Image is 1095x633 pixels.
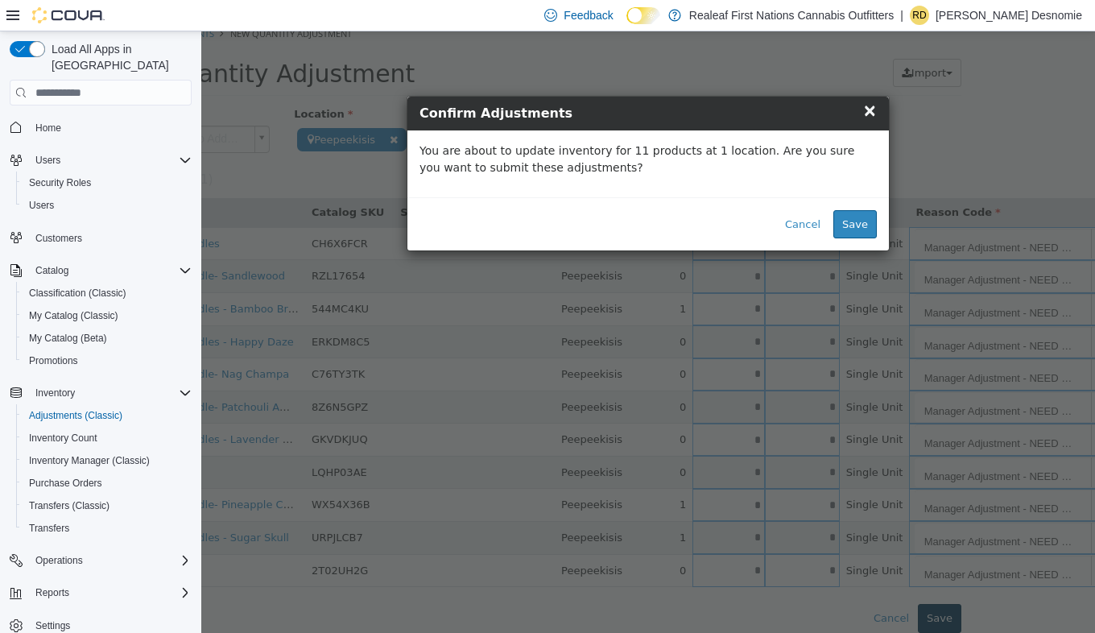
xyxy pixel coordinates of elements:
[23,428,192,448] span: Inventory Count
[23,496,116,515] a: Transfers (Classic)
[29,261,75,280] button: Catalog
[29,383,81,403] button: Inventory
[912,6,926,25] span: RD
[29,354,78,367] span: Promotions
[29,176,91,189] span: Security Roles
[3,149,198,172] button: Users
[16,404,198,427] button: Adjustments (Classic)
[23,196,192,215] span: Users
[35,232,82,245] span: Customers
[29,583,192,602] span: Reports
[23,283,192,303] span: Classification (Classic)
[3,382,198,404] button: Inventory
[575,179,628,208] button: Cancel
[29,151,67,170] button: Users
[29,477,102,490] span: Purchase Orders
[564,7,613,23] span: Feedback
[936,6,1082,25] p: [PERSON_NAME] Desnomie
[35,122,61,134] span: Home
[35,586,69,599] span: Reports
[16,427,198,449] button: Inventory Count
[910,6,929,25] div: Robert Desnomie
[16,472,198,494] button: Purchase Orders
[29,454,150,467] span: Inventory Manager (Classic)
[29,151,192,170] span: Users
[35,264,68,277] span: Catalog
[23,351,192,370] span: Promotions
[32,7,105,23] img: Cova
[3,581,198,604] button: Reports
[3,259,198,282] button: Catalog
[35,154,60,167] span: Users
[23,474,109,493] a: Purchase Orders
[626,24,627,25] span: Dark Mode
[29,383,192,403] span: Inventory
[23,283,133,303] a: Classification (Classic)
[29,117,192,137] span: Home
[45,41,192,73] span: Load All Apps in [GEOGRAPHIC_DATA]
[23,329,114,348] a: My Catalog (Beta)
[218,72,676,92] h4: Confirm Adjustments
[23,428,104,448] a: Inventory Count
[23,196,60,215] a: Users
[23,474,192,493] span: Purchase Orders
[23,406,192,425] span: Adjustments (Classic)
[29,199,54,212] span: Users
[632,179,676,208] button: Save
[23,406,129,425] a: Adjustments (Classic)
[29,228,192,248] span: Customers
[29,499,109,512] span: Transfers (Classic)
[3,549,198,572] button: Operations
[900,6,903,25] p: |
[29,309,118,322] span: My Catalog (Classic)
[16,194,198,217] button: Users
[23,351,85,370] a: Promotions
[29,522,69,535] span: Transfers
[16,517,198,540] button: Transfers
[23,173,192,192] span: Security Roles
[661,69,676,89] span: ×
[23,519,76,538] a: Transfers
[23,173,97,192] a: Security Roles
[3,115,198,139] button: Home
[35,387,75,399] span: Inventory
[23,306,125,325] a: My Catalog (Classic)
[23,519,192,538] span: Transfers
[29,261,192,280] span: Catalog
[218,111,676,145] p: You are about to update inventory for 11 products at 1 location. Are you sure you want to submit ...
[16,327,198,350] button: My Catalog (Beta)
[16,350,198,372] button: Promotions
[29,583,76,602] button: Reports
[23,451,156,470] a: Inventory Manager (Classic)
[29,229,89,248] a: Customers
[689,6,894,25] p: Realeaf First Nations Cannabis Outfitters
[29,551,89,570] button: Operations
[29,409,122,422] span: Adjustments (Classic)
[23,451,192,470] span: Inventory Manager (Classic)
[23,329,192,348] span: My Catalog (Beta)
[35,619,70,632] span: Settings
[16,494,198,517] button: Transfers (Classic)
[23,496,192,515] span: Transfers (Classic)
[16,449,198,472] button: Inventory Manager (Classic)
[16,282,198,304] button: Classification (Classic)
[29,432,97,445] span: Inventory Count
[3,226,198,250] button: Customers
[29,287,126,300] span: Classification (Classic)
[16,172,198,194] button: Security Roles
[23,306,192,325] span: My Catalog (Classic)
[16,304,198,327] button: My Catalog (Classic)
[29,332,107,345] span: My Catalog (Beta)
[626,7,660,24] input: Dark Mode
[35,554,83,567] span: Operations
[29,551,192,570] span: Operations
[29,118,68,138] a: Home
